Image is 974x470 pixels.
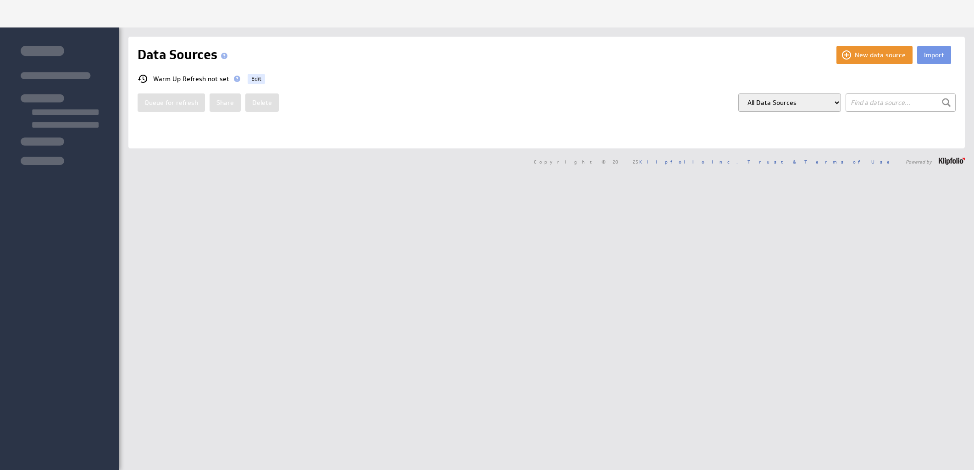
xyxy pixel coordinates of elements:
[210,93,241,112] button: Share
[836,46,913,64] button: New data source
[138,46,231,64] h1: Data Sources
[245,93,279,112] button: Delete
[21,46,99,165] img: skeleton-sidenav.svg
[846,93,956,112] input: Find a data source...
[917,46,951,64] button: Import
[248,74,265,84] button: Edit
[251,73,261,84] span: Edit
[153,76,229,82] span: Warm Up Refresh not set
[534,159,738,164] span: Copyright © 2025
[939,158,965,165] img: logo-footer.png
[639,158,738,165] a: Klipfolio Inc.
[138,93,205,112] button: Queue for refresh
[906,159,932,164] span: Powered by
[747,158,896,165] a: Trust & Terms of Use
